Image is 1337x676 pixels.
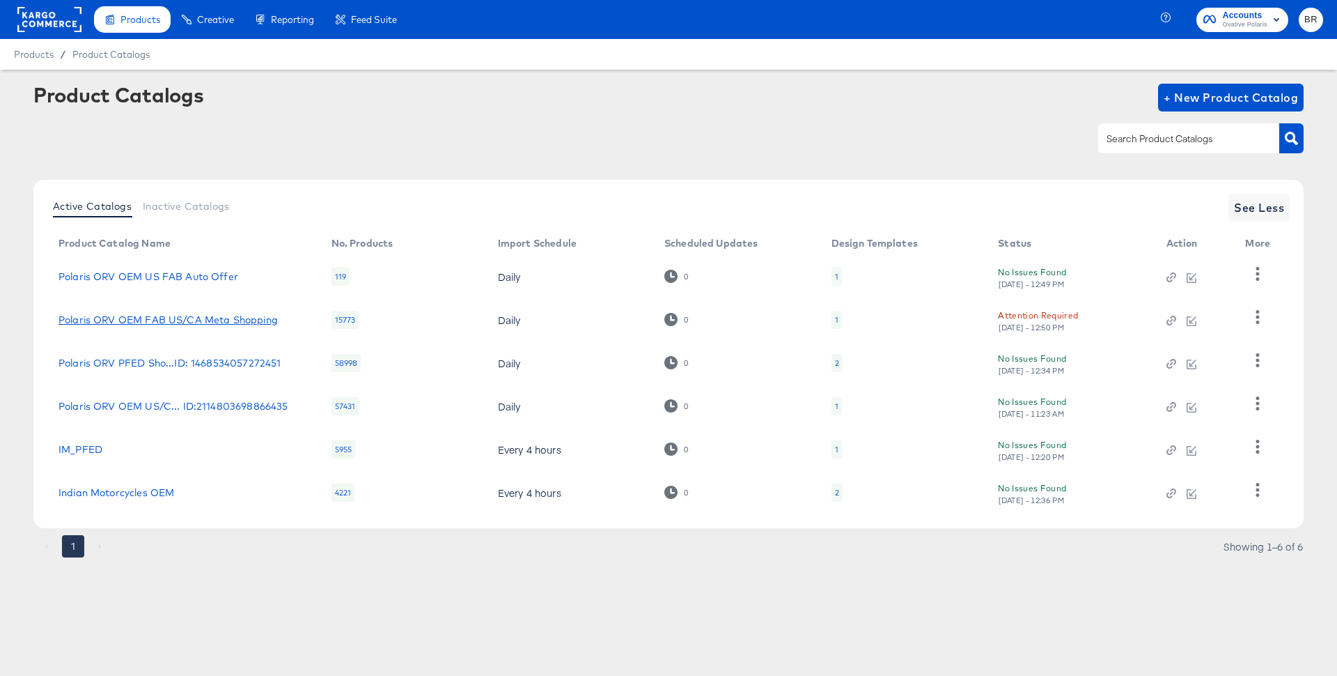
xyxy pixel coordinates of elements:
div: 1 [835,444,838,455]
span: Feed Suite [351,14,397,25]
th: More [1234,233,1287,255]
div: 2 [835,358,839,369]
div: 5955 [331,440,356,459]
div: 0 [664,443,689,456]
td: Daily [487,298,653,341]
a: IM_PFED [58,444,102,455]
div: Design Templates [831,238,918,249]
div: [DATE] - 12:50 PM [998,323,1065,332]
input: Search Product Catalogs [1104,131,1252,147]
button: page 1 [62,535,84,558]
div: Product Catalog Name [58,238,171,249]
span: Products [14,49,54,60]
div: 2 [835,487,839,498]
div: 0 [683,401,689,411]
td: Every 4 hours [487,428,653,471]
div: 57431 [331,397,359,415]
a: Indian Motorcycles OEM [58,487,174,498]
a: Polaris ORV PFED Sho...ID: 1468534057272451 [58,358,281,369]
button: Attention Required[DATE] - 12:50 PM [998,308,1078,332]
td: Daily [487,385,653,428]
a: Polaris ORV OEM FAB US/CA Meta Shopping [58,314,278,325]
div: 0 [683,445,689,454]
div: Attention Required [998,308,1078,323]
th: Status [987,233,1155,255]
div: 1 [835,271,838,282]
div: 0 [664,313,689,326]
div: 58998 [331,354,361,372]
span: Creative [197,14,234,25]
td: Daily [487,341,653,385]
div: 1 [835,314,838,325]
a: Polaris ORV OEM US FAB Auto Offer [58,271,238,282]
div: No. Products [331,238,393,249]
span: Active Catalogs [53,201,132,212]
div: 119 [331,268,350,286]
span: See Less [1234,198,1284,217]
div: 15773 [331,311,359,329]
div: 1 [831,397,842,415]
a: Product Catalogs [72,49,150,60]
span: Inactive Catalogs [143,201,230,212]
td: Daily [487,255,653,298]
span: Products [120,14,160,25]
div: 0 [664,356,689,369]
span: Ovative Polaris [1223,20,1267,31]
td: Every 4 hours [487,471,653,514]
div: 1 [831,311,842,329]
div: Scheduled Updates [664,238,758,249]
div: 0 [683,272,689,282]
span: Reporting [271,14,314,25]
div: 1 [831,268,842,286]
button: AccountsOvative Polaris [1196,8,1288,32]
div: Import Schedule [498,238,577,249]
button: See Less [1228,194,1290,222]
div: Product Catalogs [33,84,203,106]
div: 0 [683,315,689,325]
span: BR [1304,12,1318,28]
div: 1 [835,401,838,412]
span: Accounts [1223,8,1267,23]
th: Action [1155,233,1235,255]
div: 2 [831,484,843,502]
div: 0 [664,270,689,283]
div: 2 [831,354,843,372]
div: 1 [831,440,842,459]
div: 0 [664,486,689,499]
span: / [54,49,72,60]
div: 0 [683,358,689,368]
div: 0 [664,399,689,413]
div: 4221 [331,484,355,502]
span: + New Product Catalog [1164,88,1298,107]
div: 0 [683,488,689,498]
button: + New Product Catalog [1158,84,1304,112]
button: BR [1299,8,1323,32]
nav: pagination navigation [33,535,113,558]
a: Polaris ORV OEM US/C... ID:2114803698866435 [58,401,288,412]
div: Showing 1–6 of 6 [1223,541,1304,551]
